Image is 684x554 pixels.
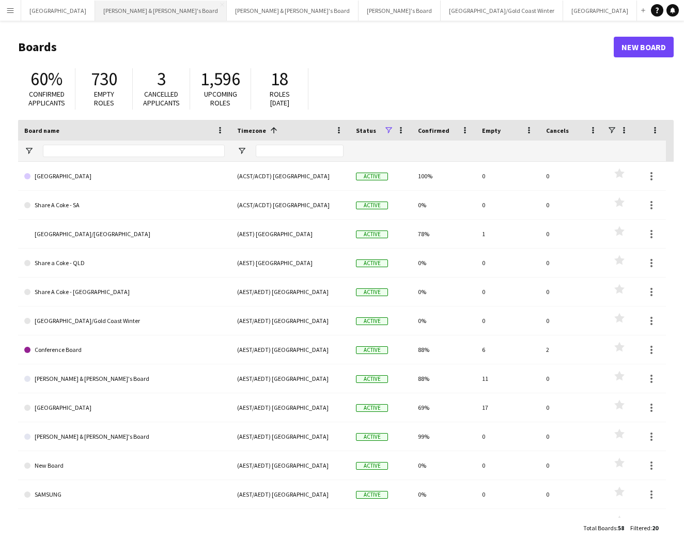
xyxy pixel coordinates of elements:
div: 0% [412,509,476,537]
button: Open Filter Menu [237,146,246,156]
div: (AEST/AEDT) [GEOGRAPHIC_DATA] [231,393,350,422]
span: Active [356,317,388,325]
div: 88% [412,364,476,393]
div: : [583,518,624,538]
a: Conference Board [24,335,225,364]
a: New Board [614,37,674,57]
div: 17 [476,393,540,422]
div: 0 [540,509,604,537]
div: 0 [476,278,540,306]
button: [GEOGRAPHIC_DATA] [563,1,637,21]
a: [GEOGRAPHIC_DATA]/Gold Coast Winter [24,306,225,335]
div: 0 [476,191,540,219]
div: 0% [412,249,476,277]
span: Status [356,127,376,134]
span: Empty roles [94,89,114,107]
h1: Boards [18,39,614,55]
div: 0 [540,220,604,248]
div: 0% [412,480,476,509]
div: (AEST/AEDT) [GEOGRAPHIC_DATA] [231,422,350,451]
div: 0 [540,191,604,219]
div: (ACST/ACDT) [GEOGRAPHIC_DATA] [231,191,350,219]
span: Board name [24,127,59,134]
div: 0 [540,278,604,306]
div: (AEST/AEDT) [GEOGRAPHIC_DATA] [231,480,350,509]
span: Active [356,433,388,441]
span: Active [356,288,388,296]
input: Timezone Filter Input [256,145,344,157]
span: Active [356,259,388,267]
span: 730 [91,68,117,90]
div: 0 [476,422,540,451]
button: [PERSON_NAME]'s Board [359,1,441,21]
span: Cancels [546,127,569,134]
div: 2 [540,335,604,364]
div: 69% [412,393,476,422]
div: 0 [476,509,540,537]
span: Filtered [630,524,650,532]
span: 58 [618,524,624,532]
span: Cancelled applicants [143,89,180,107]
span: Active [356,230,388,238]
a: SAMSUNG [24,480,225,509]
div: 88% [412,335,476,364]
button: [GEOGRAPHIC_DATA]/Gold Coast Winter [441,1,563,21]
div: 78% [412,220,476,248]
span: Active [356,462,388,470]
a: New Board [24,451,225,480]
div: (AEST/AEDT) [GEOGRAPHIC_DATA] [231,335,350,364]
div: 0 [540,249,604,277]
div: 0 [540,422,604,451]
button: [GEOGRAPHIC_DATA] [21,1,95,21]
div: 0 [540,480,604,509]
div: 99% [412,422,476,451]
span: Active [356,173,388,180]
div: (AEST/AEDT) [GEOGRAPHIC_DATA] [231,278,350,306]
button: [PERSON_NAME] & [PERSON_NAME]'s Board [95,1,227,21]
a: Share A Coke - SA [24,191,225,220]
span: Confirmed applicants [28,89,65,107]
div: (AEST/AEDT) [GEOGRAPHIC_DATA] [231,451,350,480]
span: Empty [482,127,501,134]
span: Timezone [237,127,266,134]
div: 0 [476,451,540,480]
span: 1,596 [200,68,240,90]
div: 0 [476,480,540,509]
div: (AEST/AEDT) [GEOGRAPHIC_DATA] [231,364,350,393]
div: 100% [412,162,476,190]
span: Roles [DATE] [270,89,290,107]
span: Active [356,346,388,354]
a: [GEOGRAPHIC_DATA]/[GEOGRAPHIC_DATA] [24,220,225,249]
span: Upcoming roles [204,89,237,107]
div: 0 [540,364,604,393]
div: 0% [412,191,476,219]
span: Total Boards [583,524,616,532]
span: Active [356,491,388,499]
span: Active [356,404,388,412]
div: (AEST) [GEOGRAPHIC_DATA] [231,220,350,248]
a: [PERSON_NAME] & [PERSON_NAME]'s Board [24,364,225,393]
a: [PERSON_NAME] & [PERSON_NAME]'s Board [24,422,225,451]
div: 0 [476,162,540,190]
div: 0 [540,393,604,422]
span: Active [356,375,388,383]
span: 18 [271,68,288,90]
div: 0 [476,249,540,277]
input: Board name Filter Input [43,145,225,157]
button: [PERSON_NAME] & [PERSON_NAME]'s Board [227,1,359,21]
div: 11 [476,364,540,393]
div: 0 [476,306,540,335]
button: Open Filter Menu [24,146,34,156]
div: (AEST/AEDT) [GEOGRAPHIC_DATA] [231,306,350,335]
a: Share A Coke - [GEOGRAPHIC_DATA] & [GEOGRAPHIC_DATA] [24,509,225,538]
div: 0 [540,306,604,335]
div: 0 [540,162,604,190]
div: 0% [412,451,476,480]
span: Active [356,202,388,209]
div: (AEST) [GEOGRAPHIC_DATA] [231,249,350,277]
div: 0% [412,306,476,335]
div: 0% [412,278,476,306]
div: 6 [476,335,540,364]
span: 3 [157,68,166,90]
span: 20 [652,524,658,532]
